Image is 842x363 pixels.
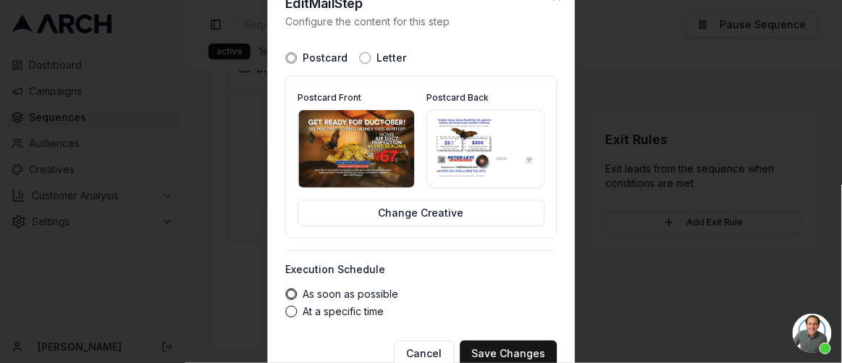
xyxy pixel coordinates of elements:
[298,110,415,188] img: ductober blast
[303,53,348,63] label: Postcard
[428,110,544,188] img: ductober blast
[298,92,361,103] label: Postcard Front
[285,262,557,277] h4: Execution Schedule
[427,92,489,103] label: Postcard Back
[376,53,406,63] label: Letter
[303,289,398,299] label: As soon as possible
[303,306,384,317] label: At a specific time
[298,200,544,226] button: Change Creative
[285,14,557,29] p: Configure the content for this step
